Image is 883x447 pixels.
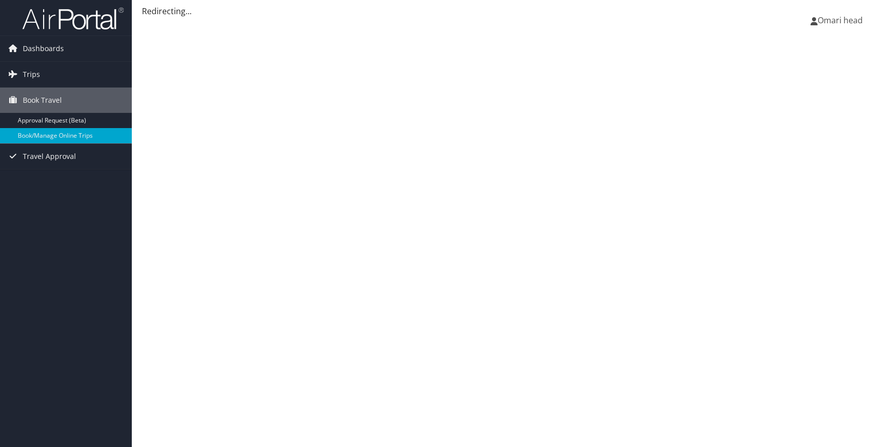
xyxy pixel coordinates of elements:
img: airportal-logo.png [22,7,124,30]
span: Book Travel [23,88,62,113]
span: Dashboards [23,36,64,61]
a: Omari head [811,5,873,35]
span: Travel Approval [23,144,76,169]
span: Omari head [818,15,863,26]
span: Trips [23,62,40,87]
div: Redirecting... [142,5,873,17]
